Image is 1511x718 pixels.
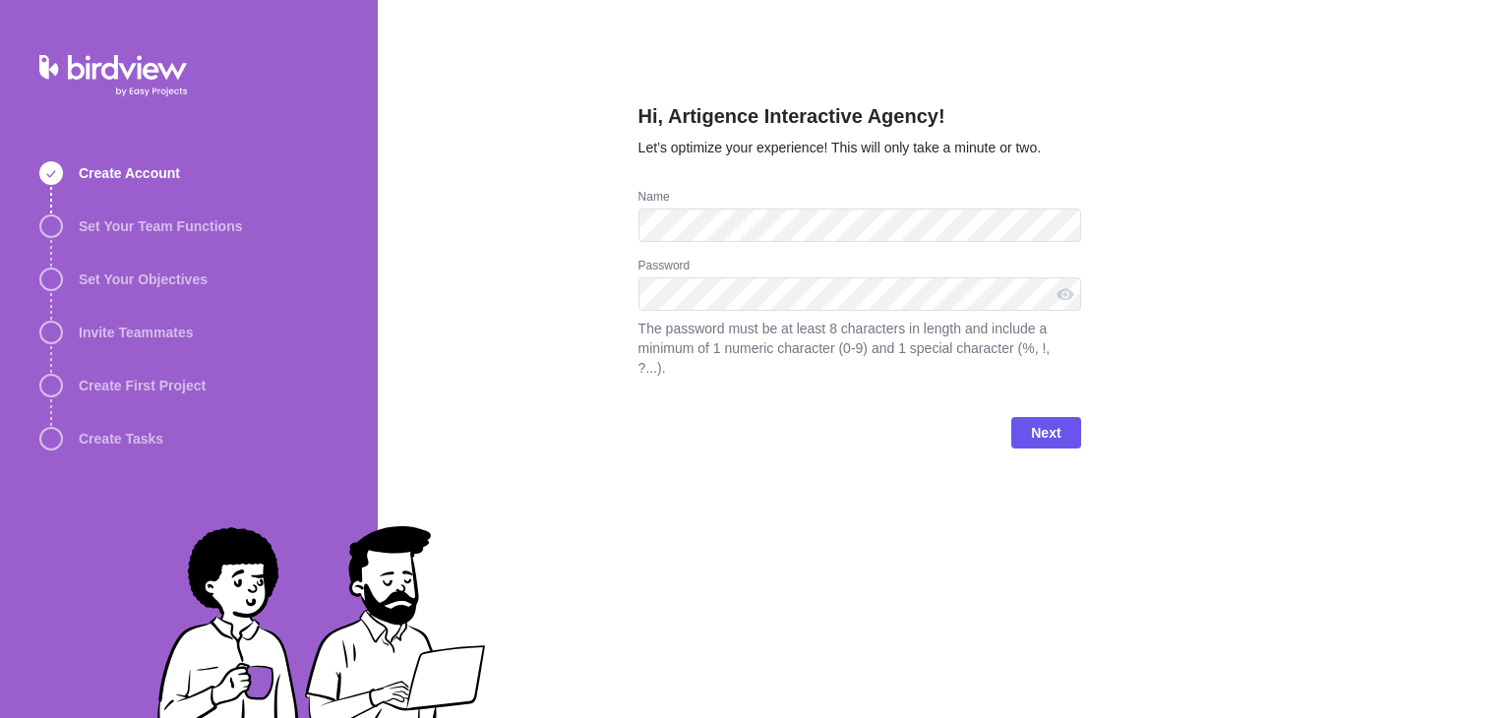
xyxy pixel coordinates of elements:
span: Next [1031,421,1060,445]
span: Create First Project [79,376,206,395]
span: Set Your Objectives [79,269,208,289]
span: Create Tasks [79,429,163,449]
span: Set Your Team Functions [79,216,242,236]
div: Name [638,189,1081,209]
span: Create Account [79,163,180,183]
span: Next [1011,417,1080,449]
div: Password [638,258,1081,277]
span: The password must be at least 8 characters in length and include a minimum of 1 numeric character... [638,319,1081,378]
span: Invite Teammates [79,323,193,342]
span: Let’s optimize your experience! This will only take a minute or two. [638,140,1042,155]
h2: Hi, Artigence Interactive Agency! [638,102,1081,138]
